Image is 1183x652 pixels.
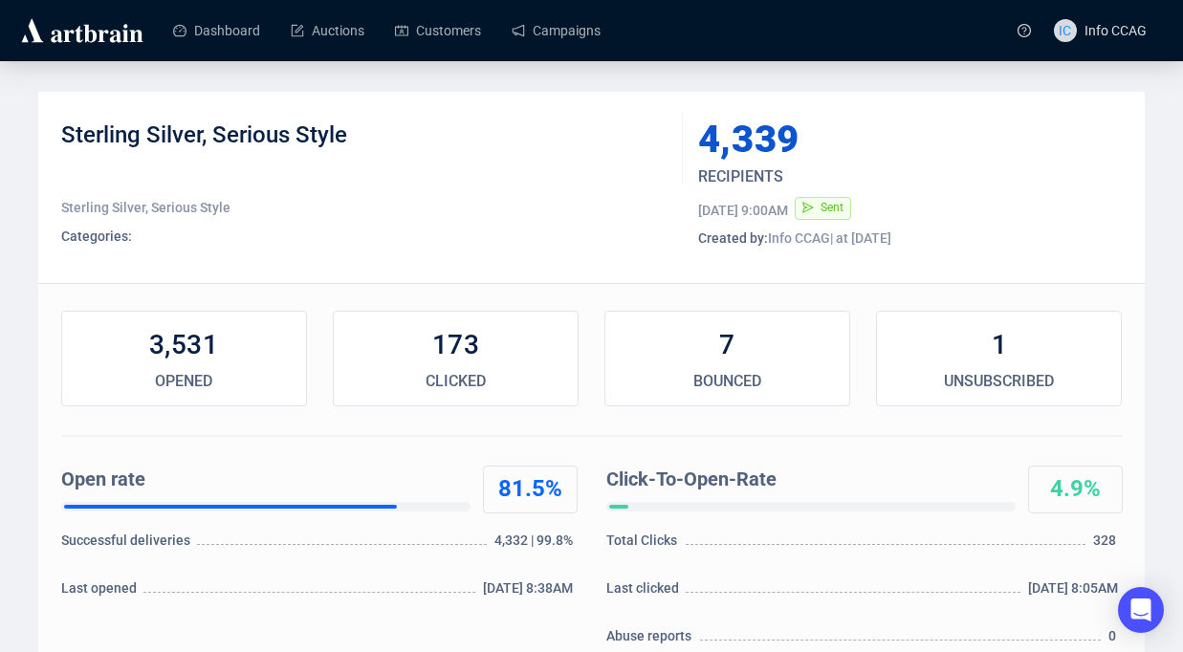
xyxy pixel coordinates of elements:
[877,326,1121,364] div: 1
[1084,23,1147,38] span: Info CCAG
[1093,531,1122,559] div: 328
[334,370,578,393] div: CLICKED
[512,6,601,55] a: Campaigns
[698,120,1033,159] div: 4,339
[484,474,577,505] div: 81.5%
[61,466,463,494] div: Open rate
[61,578,142,607] div: Last opened
[1118,587,1164,633] div: Open Intercom Messenger
[877,370,1121,393] div: UNSUBSCRIBED
[483,578,578,607] div: [DATE] 8:38AM
[62,370,306,393] div: OPENED
[605,370,849,393] div: BOUNCED
[1018,24,1031,37] span: question-circle
[802,202,814,213] span: send
[494,531,577,559] div: 4,332 | 99.8%
[62,326,306,364] div: 3,531
[698,165,1050,188] div: RECIPIENTS
[606,531,683,559] div: Total Clicks
[1028,578,1123,607] div: [DATE] 8:05AM
[698,201,788,220] div: [DATE] 9:00AM
[61,120,668,178] div: Sterling Silver, Serious Style
[606,578,684,607] div: Last clicked
[606,466,1008,494] div: Click-To-Open-Rate
[61,198,668,217] div: Sterling Silver, Serious Style
[1059,20,1071,41] span: IC
[61,228,132,244] span: Categories:
[173,6,260,55] a: Dashboard
[605,326,849,364] div: 7
[395,6,481,55] a: Customers
[821,201,843,214] span: Sent
[18,15,146,46] img: logo
[698,230,768,246] span: Created by:
[334,326,578,364] div: 173
[1029,474,1122,505] div: 4.9%
[291,6,364,55] a: Auctions
[698,228,1123,248] div: Info CCAG | at [DATE]
[61,531,194,559] div: Successful deliveries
